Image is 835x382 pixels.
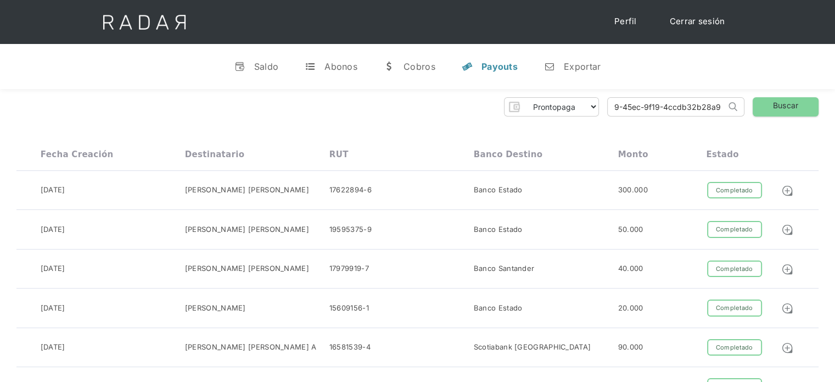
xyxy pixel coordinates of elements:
div: Completado [707,300,762,317]
div: v [234,61,245,72]
div: [PERSON_NAME] [185,303,246,314]
div: Cobros [404,61,435,72]
div: [DATE] [41,303,65,314]
div: 300.000 [618,185,648,196]
div: 40.000 [618,263,643,274]
div: t [305,61,316,72]
img: Detalle [781,302,793,314]
a: Cerrar sesión [659,11,736,32]
div: Completado [707,182,762,199]
a: Perfil [603,11,648,32]
div: Monto [618,150,648,159]
div: [PERSON_NAME] [PERSON_NAME] A [185,342,317,353]
div: 19595375-9 [329,224,372,235]
div: y [462,61,473,72]
div: RUT [329,150,349,159]
div: Saldo [254,61,279,72]
div: 20.000 [618,303,643,314]
div: w [384,61,395,72]
img: Detalle [781,185,793,197]
div: Abonos [324,61,357,72]
div: 17622894-6 [329,185,372,196]
div: Completado [707,339,762,356]
div: 16581539-4 [329,342,371,353]
input: Busca por ID [608,98,726,116]
div: [DATE] [41,263,65,274]
div: Banco Estado [474,303,523,314]
div: 50.000 [618,224,643,235]
div: Banco destino [474,150,542,159]
div: Completado [707,261,762,278]
div: [PERSON_NAME] [PERSON_NAME] [185,263,309,274]
img: Detalle [781,224,793,236]
div: Banco Estado [474,185,523,196]
div: Exportar [564,61,601,72]
div: Payouts [481,61,518,72]
div: Estado [706,150,738,159]
div: 15609156-1 [329,303,369,314]
div: [PERSON_NAME] [PERSON_NAME] [185,185,309,196]
div: Completado [707,221,762,238]
div: Fecha creación [41,150,114,159]
a: Buscar [753,97,819,117]
div: [DATE] [41,342,65,353]
div: [DATE] [41,224,65,235]
div: Banco Estado [474,224,523,235]
div: Destinatario [185,150,244,159]
form: Form [504,97,599,117]
img: Detalle [781,342,793,354]
div: Banco Santander [474,263,535,274]
img: Detalle [781,263,793,275]
div: 17979919-7 [329,263,369,274]
div: 90.000 [618,342,643,353]
div: [DATE] [41,185,65,196]
div: [PERSON_NAME] [PERSON_NAME] [185,224,309,235]
div: n [544,61,555,72]
div: Scotiabank [GEOGRAPHIC_DATA] [474,342,591,353]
